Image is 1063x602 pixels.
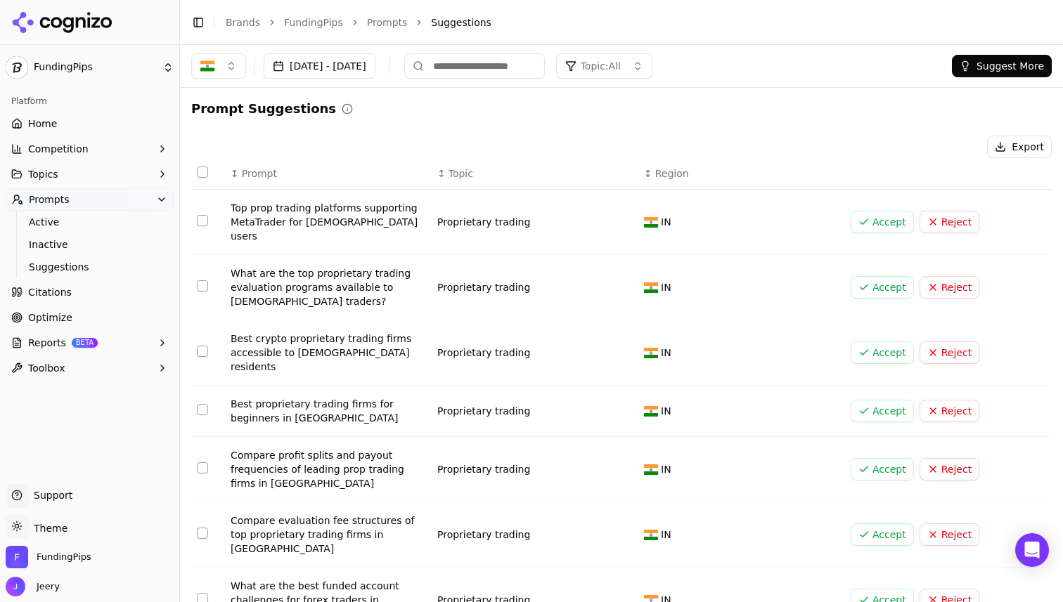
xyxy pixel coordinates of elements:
[28,523,67,534] span: Theme
[231,166,426,181] div: ↕Prompt
[29,260,151,274] span: Suggestions
[29,215,151,229] span: Active
[6,577,60,596] button: Open user button
[6,56,28,79] img: FundingPips
[851,400,914,422] button: Accept
[432,158,638,190] th: Topic
[644,282,658,293] img: IN flag
[367,15,408,30] a: Prompts
[437,462,633,476] div: Proprietary trading
[661,528,671,542] span: IN
[851,341,914,364] button: Accept
[197,166,208,178] button: Select all rows
[851,523,914,546] button: Accept
[37,551,91,563] span: FundingPips
[661,346,671,360] span: IN
[644,464,658,475] img: IN flag
[226,17,260,28] a: Brands
[28,336,66,350] span: Reports
[437,346,633,360] div: Proprietary trading
[6,546,28,568] img: FundingPips
[6,138,174,160] button: Competition
[6,357,174,379] button: Toolbox
[231,397,426,425] div: Best proprietary trading firms for beginners in [GEOGRAPHIC_DATA]
[449,166,473,181] span: Topic
[920,211,979,233] button: Reject
[1015,533,1049,567] div: Open Intercom Messenger
[920,400,979,422] button: Reject
[225,158,432,190] th: Prompt
[6,90,174,112] div: Platform
[231,266,426,308] div: What are the top proprietary trading evaluation programs available to [DEMOGRAPHIC_DATA] traders?
[197,462,208,473] button: Select row 5
[661,215,671,229] span: IN
[437,404,633,418] div: Proprietary trading
[6,332,174,354] button: ReportsBETA
[638,158,845,190] th: Region
[28,117,57,131] span: Home
[197,215,208,226] button: Select row 1
[437,528,633,542] div: Proprietary trading
[231,513,426,556] div: Compare evaluation fee structures of top proprietary trading firms in [GEOGRAPHIC_DATA]
[661,280,671,294] span: IN
[437,166,633,181] div: ↕Topic
[197,404,208,415] button: Select row 4
[197,280,208,292] button: Select row 2
[23,212,157,232] a: Active
[987,136,1052,158] button: Export
[6,112,174,135] a: Home
[437,280,633,294] div: Proprietary trading
[644,348,658,358] img: IN flag
[851,458,914,480] button: Accept
[6,577,25,596] img: Jeery
[29,237,151,251] span: Inactive
[28,361,65,375] span: Toolbox
[28,488,72,502] span: Support
[644,217,658,228] img: IN flag
[231,332,426,374] div: Best crypto proprietary trading firms accessible to [DEMOGRAPHIC_DATA] residents
[920,523,979,546] button: Reject
[6,163,174,185] button: Topics
[6,546,91,568] button: Open organization switcher
[851,211,914,233] button: Accept
[28,167,58,181] span: Topics
[72,338,98,348] span: BETA
[284,15,343,30] a: FundingPips
[231,201,426,243] div: Top prop trading platforms supporting MetaTrader for [DEMOGRAPHIC_DATA] users
[23,235,157,254] a: Inactive
[23,257,157,277] a: Suggestions
[655,166,689,181] span: Region
[231,448,426,490] div: Compare profit splits and payout frequencies of leading prop trading firms in [GEOGRAPHIC_DATA]
[920,458,979,480] button: Reject
[191,99,336,119] h2: Prompt Suggestions
[28,310,72,325] span: Optimize
[200,59,214,73] img: India
[6,306,174,329] a: Optimize
[952,55,1052,77] button: Suggest More
[197,528,208,539] button: Select row 6
[661,462,671,476] span: IN
[581,59,621,73] span: Topic: All
[437,215,633,229] div: Proprietary trading
[264,53,375,79] button: [DATE] - [DATE]
[644,530,658,540] img: IN flag
[242,166,277,181] span: Prompt
[644,406,658,417] img: IN flag
[28,142,89,156] span: Competition
[6,188,174,211] button: Prompts
[920,341,979,364] button: Reject
[226,15,1024,30] nav: breadcrumb
[431,15,491,30] span: Suggestions
[31,580,60,593] span: Jeery
[6,281,174,303] a: Citations
[920,276,979,299] button: Reject
[29,192,70,207] span: Prompts
[661,404,671,418] span: IN
[28,285,72,299] span: Citations
[197,346,208,357] button: Select row 3
[851,276,914,299] button: Accept
[34,61,157,74] span: FundingPips
[644,166,839,181] div: ↕Region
